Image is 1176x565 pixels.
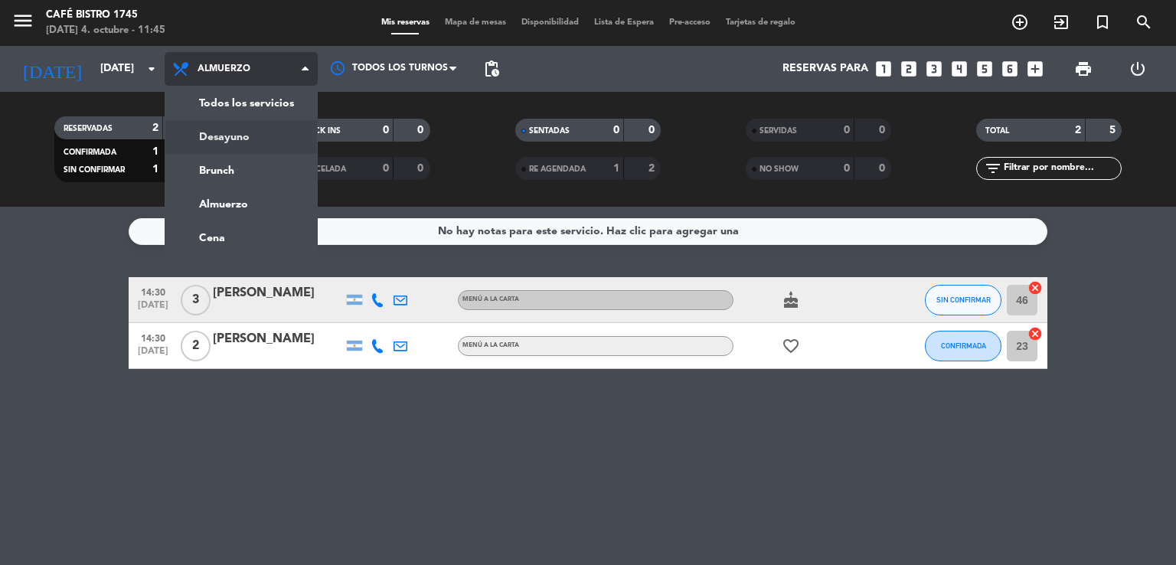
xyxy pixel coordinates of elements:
strong: 0 [879,163,888,174]
i: search [1135,13,1153,31]
i: cancel [1027,326,1043,341]
span: SENTADAS [529,127,570,135]
span: [DATE] [134,300,172,318]
strong: 0 [879,125,888,136]
strong: 1 [152,146,158,157]
span: SIN CONFIRMAR [64,166,125,174]
i: filter_list [984,159,1002,178]
span: Lista de Espera [586,18,661,27]
input: Filtrar por nombre... [1002,160,1121,177]
strong: 0 [613,125,619,136]
strong: 0 [417,163,426,174]
i: arrow_drop_down [142,60,161,78]
span: CHECK INS [299,127,341,135]
strong: 0 [383,163,389,174]
span: 2 [181,331,211,361]
i: looks_one [874,59,893,79]
button: SIN CONFIRMAR [925,285,1001,315]
a: Desayuno [165,120,317,154]
strong: 0 [417,125,426,136]
i: looks_two [899,59,919,79]
span: CONFIRMADA [64,149,116,156]
i: add_box [1025,59,1045,79]
span: Disponibilidad [514,18,586,27]
i: cancel [1027,280,1043,296]
i: [DATE] [11,52,93,86]
span: 3 [181,285,211,315]
strong: 2 [1075,125,1081,136]
span: Pre-acceso [661,18,718,27]
i: looks_5 [975,59,995,79]
div: LOG OUT [1110,46,1165,92]
span: MENÚ A LA CARTA [462,296,519,302]
button: menu [11,9,34,38]
span: Almuerzo [198,64,250,74]
i: looks_3 [924,59,944,79]
span: Mis reservas [374,18,437,27]
div: [DATE] 4. octubre - 11:45 [46,23,165,38]
span: TOTAL [985,127,1009,135]
span: [DATE] [134,346,172,364]
span: RESERVADAS [64,125,113,132]
span: 14:30 [134,282,172,300]
div: No hay notas para este servicio. Haz clic para agregar una [438,223,739,240]
strong: 0 [844,125,850,136]
a: Almuerzo [165,188,317,221]
span: Mapa de mesas [437,18,514,27]
span: RE AGENDADA [529,165,586,173]
i: looks_6 [1000,59,1020,79]
a: Brunch [165,154,317,188]
i: cake [782,291,800,309]
span: pending_actions [482,60,501,78]
i: exit_to_app [1052,13,1070,31]
div: Café Bistro 1745 [46,8,165,23]
button: CONFIRMADA [925,331,1001,361]
span: CONFIRMADA [941,341,986,350]
i: add_circle_outline [1011,13,1029,31]
i: looks_4 [949,59,969,79]
strong: 0 [648,125,658,136]
i: turned_in_not [1093,13,1112,31]
span: 14:30 [134,328,172,346]
span: CANCELADA [299,165,346,173]
span: Tarjetas de regalo [718,18,803,27]
span: SIN CONFIRMAR [936,296,991,304]
strong: 2 [648,163,658,174]
i: power_settings_new [1129,60,1147,78]
a: Todos los servicios [165,87,317,120]
span: NO SHOW [759,165,799,173]
span: print [1074,60,1093,78]
i: favorite_border [782,337,800,355]
i: menu [11,9,34,32]
a: Cena [165,221,317,255]
strong: 0 [383,125,389,136]
strong: 1 [152,164,158,175]
strong: 2 [152,122,158,133]
div: [PERSON_NAME] [213,283,343,303]
strong: 1 [613,163,619,174]
span: MENÚ A LA CARTA [462,342,519,348]
strong: 5 [1109,125,1119,136]
span: SERVIDAS [759,127,797,135]
div: [PERSON_NAME] [213,329,343,349]
strong: 0 [844,163,850,174]
span: Reservas para [782,63,868,75]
